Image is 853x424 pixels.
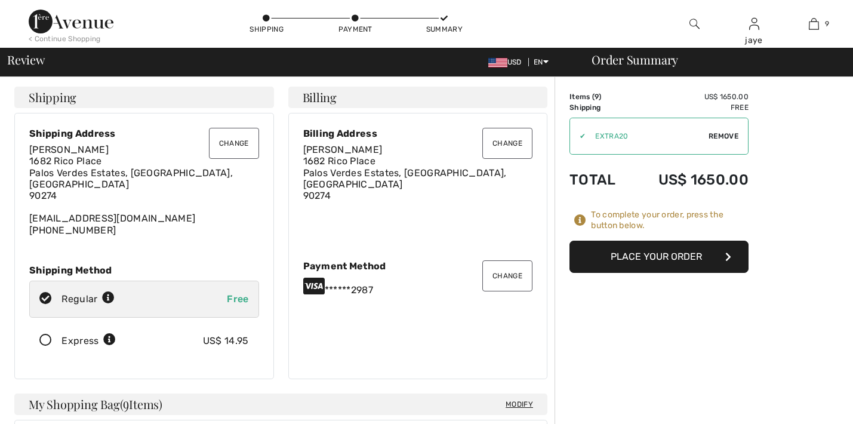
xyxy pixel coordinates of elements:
[29,155,233,201] span: 1682 Rico Place Palos Verdes Estates, [GEOGRAPHIC_DATA], [GEOGRAPHIC_DATA] 90274
[227,293,248,305] span: Free
[809,17,819,31] img: My Bag
[595,93,599,101] span: 9
[569,91,630,102] td: Items ( )
[506,398,533,410] span: Modify
[29,128,259,139] div: Shipping Address
[825,19,829,29] span: 9
[749,17,759,31] img: My Info
[303,144,383,155] span: [PERSON_NAME]
[709,131,738,142] span: Remove
[303,155,507,201] span: 1682 Rico Place Palos Verdes Estates, [GEOGRAPHIC_DATA], [GEOGRAPHIC_DATA] 90274
[120,396,162,412] span: ( Items)
[482,260,532,291] button: Change
[14,394,547,415] h4: My Shopping Bag
[29,265,259,276] div: Shipping Method
[249,24,285,35] div: Shipping
[569,102,630,113] td: Shipping
[482,128,532,159] button: Change
[61,334,116,348] div: Express
[534,58,549,66] span: EN
[488,58,507,67] img: US Dollar
[426,24,462,35] div: Summary
[303,128,533,139] div: Billing Address
[7,54,45,66] span: Review
[29,144,259,236] div: [EMAIL_ADDRESS][DOMAIN_NAME] [PHONE_NUMBER]
[337,24,373,35] div: Payment
[570,131,586,142] div: ✔
[209,128,259,159] button: Change
[577,54,846,66] div: Order Summary
[203,334,249,348] div: US$ 14.95
[488,58,526,66] span: USD
[29,10,113,33] img: 1ère Avenue
[303,260,533,272] div: Payment Method
[586,118,709,154] input: Promo code
[303,91,337,103] span: Billing
[689,17,700,31] img: search the website
[29,33,101,44] div: < Continue Shopping
[725,34,783,47] div: jaye
[61,292,115,306] div: Regular
[784,17,843,31] a: 9
[749,18,759,29] a: Sign In
[569,159,630,200] td: Total
[630,159,749,200] td: US$ 1650.00
[123,395,129,411] span: 9
[29,144,109,155] span: [PERSON_NAME]
[29,91,76,103] span: Shipping
[569,241,749,273] button: Place Your Order
[630,91,749,102] td: US$ 1650.00
[630,102,749,113] td: Free
[591,210,749,231] div: To complete your order, press the button below.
